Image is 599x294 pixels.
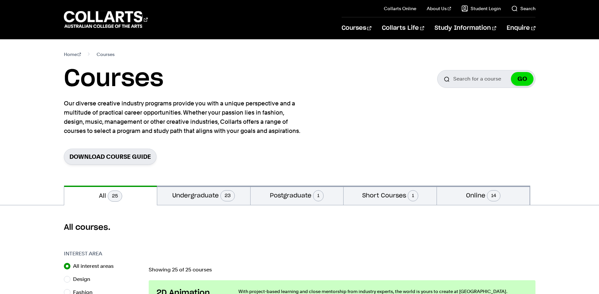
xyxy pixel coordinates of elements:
[149,267,535,272] p: Showing 25 of 25 courses
[313,190,324,201] span: 1
[64,149,157,165] a: Download Course Guide
[157,186,250,205] button: Undergraduate23
[427,5,451,12] a: About Us
[507,17,535,39] a: Enquire
[251,186,344,205] button: Postgraduate1
[97,50,115,59] span: Courses
[511,72,533,86] button: GO
[342,17,371,39] a: Courses
[64,64,163,94] h1: Courses
[64,10,148,29] div: Go to homepage
[435,17,496,39] a: Study Information
[64,186,157,205] button: All25
[73,262,119,271] label: All interest areas
[64,50,81,59] a: Home
[437,186,530,205] button: Online14
[73,275,96,284] label: Design
[487,190,500,201] span: 14
[384,5,416,12] a: Collarts Online
[64,250,142,258] h3: Interest Area
[64,99,303,136] p: Our diverse creative industry programs provide you with a unique perspective and a multitude of p...
[408,190,418,201] span: 1
[108,191,122,202] span: 25
[382,17,424,39] a: Collarts Life
[461,5,501,12] a: Student Login
[437,70,535,88] input: Search for a course
[64,222,535,233] h2: All courses.
[220,190,235,201] span: 23
[511,5,535,12] a: Search
[344,186,437,205] button: Short Courses1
